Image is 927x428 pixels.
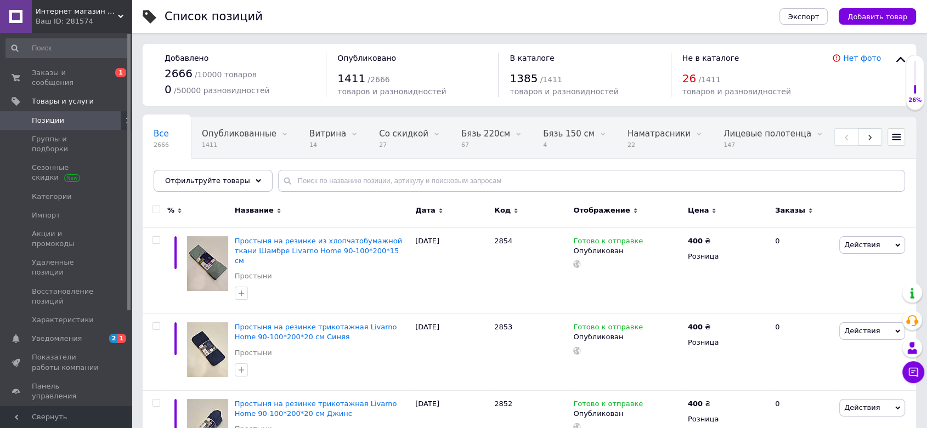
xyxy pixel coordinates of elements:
a: Простыня на резинке трикотажная Livarno Home 90-100*200*20 см Синяя [235,323,397,341]
span: Действия [844,241,880,249]
span: 4 [543,141,595,149]
span: 2 [109,334,118,343]
a: Нет фото [843,54,881,62]
span: 14 [309,141,346,149]
span: 2666 [165,67,193,80]
div: Список позиций [165,11,263,22]
div: Розница [688,338,766,347]
span: Готово к отправке [573,237,643,248]
span: Бязь 220см [461,129,510,139]
div: Опубликован [573,332,682,342]
div: [DATE] [412,227,491,314]
span: Отображение [573,206,630,215]
span: Добавить товар [847,13,907,21]
span: 67 [461,141,510,149]
span: Заказы и сообщения [32,68,101,88]
span: Название [235,206,274,215]
span: Акции и промокоды [32,229,101,249]
span: Со скидкой [379,129,428,139]
a: Простыни [235,348,272,358]
span: Восстановление позиций [32,287,101,306]
span: 27 [379,141,428,149]
div: Опубликован [573,246,682,256]
span: % [167,206,174,215]
img: Простыня на резинке из хлопчатобумажной ткани Шамбре Livarno Home 90-100*200*15 см [187,236,228,291]
span: Заказы [775,206,805,215]
span: Опубликованные [202,129,276,139]
span: Дата [415,206,436,215]
span: 2666 [154,141,169,149]
span: 1 [117,334,126,343]
span: Готово к отправке [573,400,643,411]
span: 1411 [202,141,276,149]
button: Чат с покупателем [902,361,924,383]
span: 147 [723,141,811,149]
div: 0 [768,314,836,391]
span: / 1411 [540,75,562,84]
div: 0 [768,227,836,314]
div: ₴ [688,322,710,332]
span: Панель управления [32,381,101,401]
span: Удаленные позиции [32,258,101,277]
span: 1 [115,68,126,77]
span: товаров и разновидностей [682,87,791,96]
span: Не в каталоге [682,54,739,62]
b: 400 [688,323,703,331]
span: / 50000 разновидностей [174,86,270,95]
span: Экспорт [788,13,819,21]
b: 400 [688,400,703,408]
span: 0 [165,83,172,96]
span: 2852 [494,400,512,408]
div: Розница [688,252,766,261]
span: Импорт [32,210,60,220]
span: Банные полотенца [154,170,236,180]
img: Простыня на резинке трикотажная Livarno Home 90-100*200*20 см Синяя [187,322,228,377]
span: / 1411 [698,75,720,84]
span: Цена [688,206,709,215]
span: Действия [844,327,880,335]
span: 1385 [510,72,538,85]
span: Товары и услуги [32,96,94,106]
span: Отфильтруйте товары [165,176,250,185]
span: Позиции [32,116,64,125]
span: товаров и разновидностей [337,87,446,96]
button: Добавить товар [839,8,916,25]
div: [DATE] [412,314,491,391]
b: 400 [688,237,703,245]
span: Опубликовано [337,54,396,62]
a: Простыня на резинке трикотажная Livarno Home 90-100*200*20 см Джинс [235,400,397,418]
div: Опубликован [573,409,682,419]
span: 2853 [494,323,512,331]
span: товаров и разновидностей [510,87,618,96]
span: Наматрасники [628,129,691,139]
span: 2854 [494,237,512,245]
div: Ваш ID: 281574 [36,16,132,26]
span: Сезонные скидки [32,163,101,182]
span: Показатели работы компании [32,352,101,372]
input: Поиск по названию позиции, артикулу и поисковым запросам [278,170,905,192]
a: Простыни [235,271,272,281]
span: / 2666 [368,75,389,84]
div: ₴ [688,399,710,409]
input: Поиск [5,38,129,58]
a: Простыня на резинке из хлопчатобумажной ткани Шамбре Livarno Home 90-100*200*15 см [235,237,402,265]
span: Витрина [309,129,346,139]
span: Действия [844,403,880,412]
span: Группы и подборки [32,134,101,154]
span: В каталоге [510,54,554,62]
span: 1411 [337,72,365,85]
span: 26 [682,72,696,85]
span: Все [154,129,169,139]
span: Характеристики [32,315,94,325]
button: Экспорт [779,8,828,25]
div: 26% [906,96,924,104]
span: Добавлено [165,54,208,62]
span: 22 [628,141,691,149]
span: Код [494,206,511,215]
span: Готово к отправке [573,323,643,334]
span: Лицевые полотенца [723,129,811,139]
span: Уведомления [32,334,82,344]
